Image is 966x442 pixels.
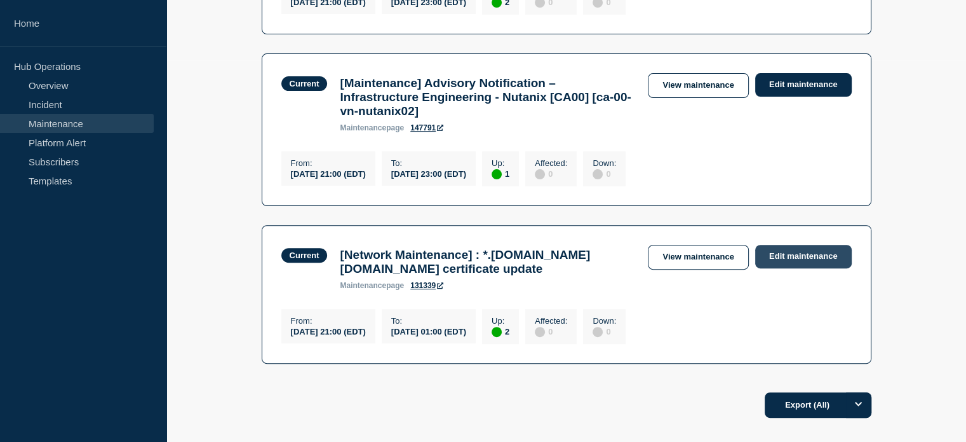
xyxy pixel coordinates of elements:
p: page [340,281,404,290]
div: Current [290,79,319,88]
p: Up : [492,316,509,326]
div: up [492,169,502,179]
span: maintenance [340,281,386,290]
a: 131339 [410,281,443,290]
p: Up : [492,158,509,168]
h3: [Maintenance] Advisory Notification – Infrastructure Engineering - Nutanix [CA00] [ca-00-vn-nutan... [340,76,635,118]
span: maintenance [340,123,386,132]
div: 0 [535,326,567,337]
p: From : [291,316,366,326]
div: disabled [593,327,603,337]
div: [DATE] 21:00 (EDT) [291,168,366,179]
p: Affected : [535,316,567,326]
a: View maintenance [648,245,748,270]
p: To : [391,158,466,168]
div: [DATE] 23:00 (EDT) [391,168,466,179]
p: Down : [593,158,616,168]
p: Down : [593,316,616,326]
h3: [Network Maintenance] : *.[DOMAIN_NAME] [DOMAIN_NAME] certificate update [340,248,635,276]
a: View maintenance [648,73,748,98]
a: Edit maintenance [755,245,852,268]
div: disabled [535,169,545,179]
a: Edit maintenance [755,73,852,97]
div: 0 [593,326,616,337]
p: page [340,123,404,132]
p: From : [291,158,366,168]
div: 1 [492,168,509,179]
button: Export (All) [765,392,871,418]
button: Options [846,392,871,418]
p: Affected : [535,158,567,168]
div: Current [290,251,319,260]
p: To : [391,316,466,326]
div: [DATE] 01:00 (EDT) [391,326,466,336]
div: up [492,327,502,337]
div: disabled [593,169,603,179]
div: [DATE] 21:00 (EDT) [291,326,366,336]
div: 0 [535,168,567,179]
div: 2 [492,326,509,337]
a: 147791 [410,123,443,132]
div: disabled [535,327,545,337]
div: 0 [593,168,616,179]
